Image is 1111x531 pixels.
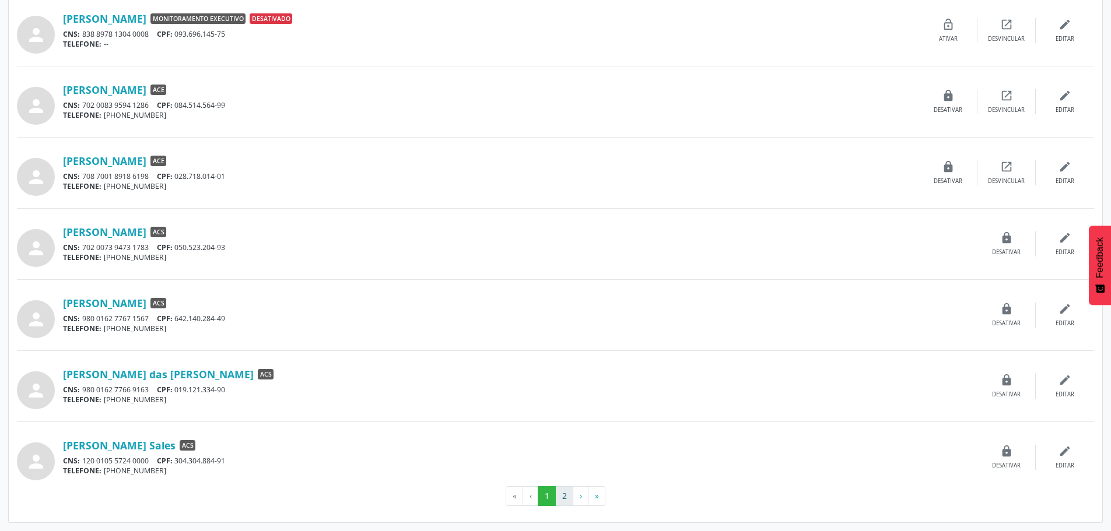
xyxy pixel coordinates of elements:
i: lock_open [942,18,955,31]
i: open_in_new [1000,160,1013,173]
div: Desativar [992,319,1021,328]
span: ACS [150,298,166,308]
i: lock [1000,303,1013,315]
div: Editar [1056,106,1074,114]
div: Ativar [939,35,958,43]
span: CPF: [157,171,173,181]
span: ACE [150,156,166,166]
div: Desvincular [988,106,1025,114]
i: edit [1059,231,1071,244]
i: edit [1059,18,1071,31]
div: Desativar [934,106,962,114]
span: CNS: [63,242,80,252]
div: 120 0105 5724 0000 304.304.884-91 [63,456,977,466]
span: ACS [180,440,195,451]
div: [PHONE_NUMBER] [63,395,977,405]
div: Desativar [934,177,962,185]
i: person [26,24,47,45]
a: [PERSON_NAME] [63,226,146,238]
i: lock [942,160,955,173]
span: TELEFONE: [63,323,101,333]
div: Desativar [992,391,1021,399]
div: Editar [1056,177,1074,185]
a: [PERSON_NAME] das [PERSON_NAME] [63,368,254,381]
span: Desativado [250,13,292,24]
div: [PHONE_NUMBER] [63,466,977,476]
div: [PHONE_NUMBER] [63,110,919,120]
i: person [26,451,47,472]
div: 702 0083 9594 1286 084.514.564-99 [63,100,919,110]
div: 980 0162 7767 1567 642.140.284-49 [63,314,977,323]
i: lock [1000,231,1013,244]
a: [PERSON_NAME] [63,154,146,167]
div: Desativar [992,462,1021,470]
div: 838 8978 1304 0008 093.696.145-75 [63,29,919,39]
span: ACE [150,85,166,95]
i: person [26,167,47,188]
i: edit [1059,160,1071,173]
span: CPF: [157,242,173,252]
span: CNS: [63,29,80,39]
div: [PHONE_NUMBER] [63,323,977,333]
i: edit [1059,374,1071,386]
div: Editar [1056,462,1074,470]
div: Desvincular [988,177,1025,185]
button: Go to last page [588,486,605,506]
i: edit [1059,303,1071,315]
span: TELEFONE: [63,181,101,191]
span: ACS [258,369,274,379]
span: TELEFONE: [63,39,101,49]
a: [PERSON_NAME] [63,12,146,25]
span: CPF: [157,314,173,323]
div: -- [63,39,919,49]
span: Feedback [1095,237,1105,278]
i: open_in_new [1000,18,1013,31]
span: ACS [150,227,166,237]
span: CNS: [63,456,80,466]
i: lock [942,89,955,102]
div: [PHONE_NUMBER] [63,181,919,191]
div: Editar [1056,248,1074,256]
a: [PERSON_NAME] Sales [63,439,176,452]
div: Editar [1056,35,1074,43]
button: Feedback - Mostrar pesquisa [1089,226,1111,305]
div: [PHONE_NUMBER] [63,252,977,262]
a: [PERSON_NAME] [63,83,146,96]
div: 980 0162 7766 9163 019.121.334-90 [63,385,977,395]
div: Desativar [992,248,1021,256]
span: TELEFONE: [63,252,101,262]
div: Editar [1056,391,1074,399]
ul: Pagination [17,486,1094,506]
i: person [26,380,47,401]
span: CNS: [63,100,80,110]
i: edit [1059,89,1071,102]
a: [PERSON_NAME] [63,297,146,310]
span: CNS: [63,314,80,323]
i: open_in_new [1000,89,1013,102]
span: CPF: [157,385,173,395]
i: person [26,238,47,259]
button: Go to next page [573,486,588,506]
button: Go to page 2 [555,486,573,506]
i: lock [1000,445,1013,458]
i: lock [1000,374,1013,386]
span: TELEFONE: [63,110,101,120]
i: edit [1059,445,1071,458]
span: TELEFONE: [63,395,101,405]
span: Monitoramento Executivo [150,13,246,24]
div: 702 0073 9473 1783 050.523.204-93 [63,242,977,252]
div: 708 7001 8918 6198 028.718.014-01 [63,171,919,181]
i: person [26,309,47,330]
i: person [26,96,47,117]
div: Editar [1056,319,1074,328]
span: CPF: [157,100,173,110]
span: CNS: [63,385,80,395]
span: CNS: [63,171,80,181]
span: CPF: [157,29,173,39]
button: Go to page 1 [538,486,556,506]
span: CPF: [157,456,173,466]
span: TELEFONE: [63,466,101,476]
div: Desvincular [988,35,1025,43]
